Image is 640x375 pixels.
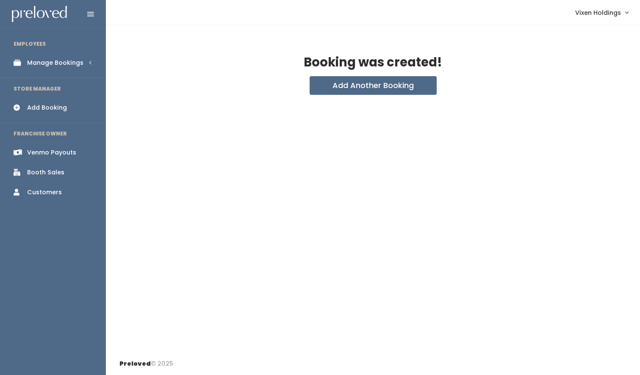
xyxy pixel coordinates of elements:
div: Add Booking [27,103,67,112]
button: Add Another Booking [310,76,437,95]
img: preloved logo [12,6,67,22]
div: Venmo Payouts [27,148,76,157]
div: Manage Bookings [27,58,83,67]
div: Booth Sales [27,168,64,177]
h2: Booking was created! [304,56,442,69]
span: Vixen Holdings [575,8,621,17]
a: Vixen Holdings [567,3,637,22]
div: © 2025 [119,353,173,368]
span: Preloved [119,359,151,368]
div: Customers [27,188,62,197]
